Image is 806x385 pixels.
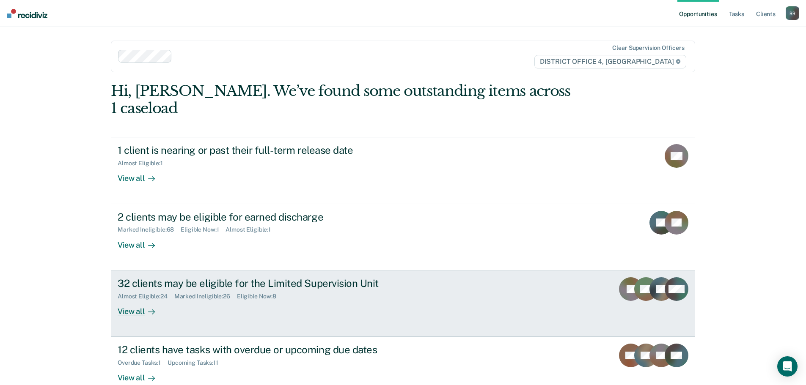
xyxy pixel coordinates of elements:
div: 32 clients may be eligible for the Limited Supervision Unit [118,277,415,289]
div: Eligible Now : 1 [181,226,226,233]
div: Marked Ineligible : 26 [174,293,237,300]
div: Eligible Now : 8 [237,293,283,300]
span: DISTRICT OFFICE 4, [GEOGRAPHIC_DATA] [534,55,686,68]
div: R R [786,6,799,20]
div: Marked Ineligible : 68 [118,226,181,233]
div: Clear supervision officers [612,44,684,52]
div: Open Intercom Messenger [777,356,798,377]
a: 2 clients may be eligible for earned dischargeMarked Ineligible:68Eligible Now:1Almost Eligible:1... [111,204,695,270]
div: Almost Eligible : 1 [118,160,170,167]
div: 12 clients have tasks with overdue or upcoming due dates [118,344,415,356]
div: 1 client is nearing or past their full-term release date [118,144,415,156]
a: 1 client is nearing or past their full-term release dateAlmost Eligible:1View all [111,137,695,204]
div: Almost Eligible : 24 [118,293,174,300]
div: Hi, [PERSON_NAME]. We’ve found some outstanding items across 1 caseload [111,82,578,117]
div: Almost Eligible : 1 [226,226,278,233]
div: View all [118,300,165,316]
div: 2 clients may be eligible for earned discharge [118,211,415,223]
div: Overdue Tasks : 1 [118,359,168,366]
div: View all [118,366,165,383]
button: RR [786,6,799,20]
div: View all [118,233,165,250]
img: Recidiviz [7,9,47,18]
div: View all [118,167,165,183]
a: 32 clients may be eligible for the Limited Supervision UnitAlmost Eligible:24Marked Ineligible:26... [111,270,695,337]
div: Upcoming Tasks : 11 [168,359,225,366]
